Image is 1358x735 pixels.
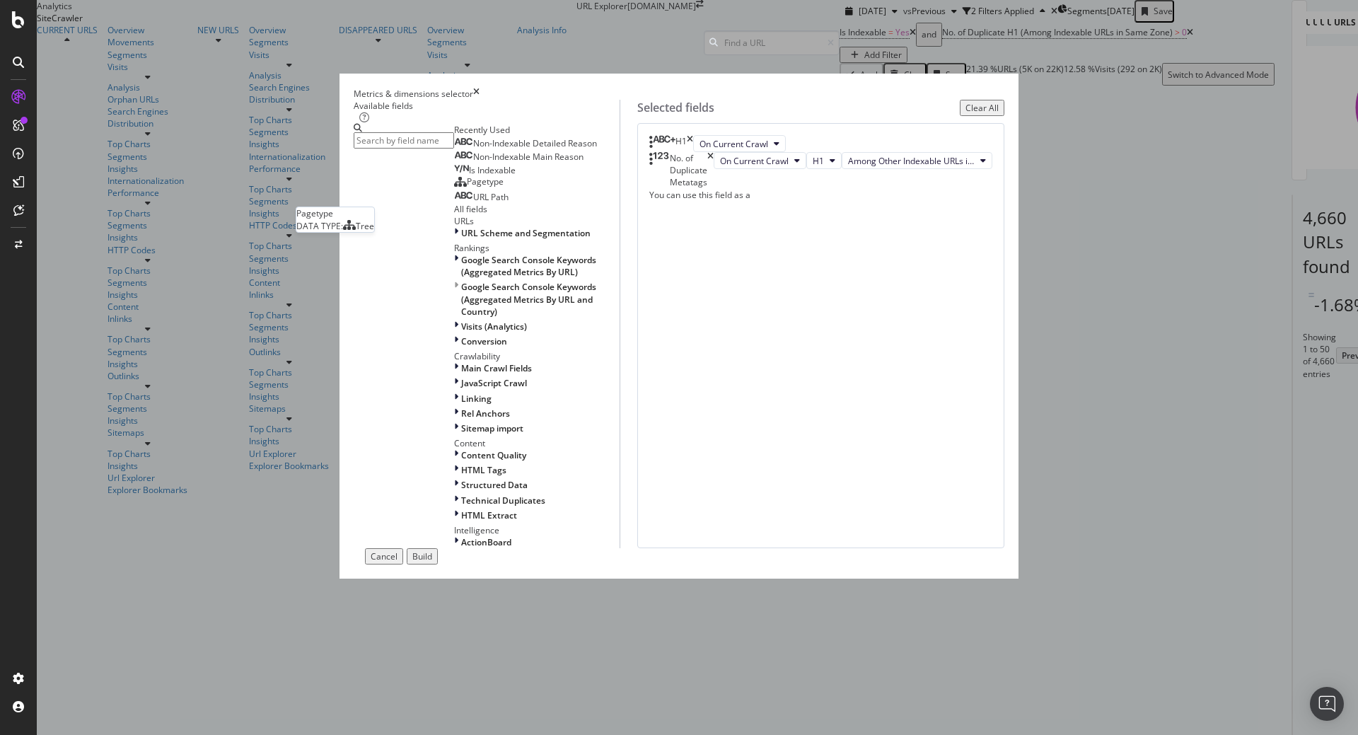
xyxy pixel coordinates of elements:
[454,215,620,227] div: URLs
[700,138,768,150] span: On Current Crawl
[356,220,374,232] span: Tree
[965,102,999,114] div: Clear All
[649,135,992,152] div: H1timesOn Current Crawl
[707,152,714,188] div: times
[637,100,714,116] div: Selected fields
[813,155,824,167] span: H1
[960,100,1004,116] button: Clear All
[1310,687,1344,721] div: Open Intercom Messenger
[454,437,620,449] div: Content
[461,479,528,491] span: Structured Data
[454,124,620,136] div: Recently Used
[461,281,596,317] span: Google Search Console Keywords (Aggregated Metrics By URL and Country)
[467,175,504,187] span: Pagetype
[461,377,527,389] span: JavaScript Crawl
[461,362,532,374] span: Main Crawl Fields
[806,152,842,169] button: H1
[454,242,620,254] div: Rankings
[296,207,374,219] div: Pagetype
[473,191,509,203] span: URL Path
[461,494,545,507] span: Technical Duplicates
[354,100,620,112] div: Available fields
[473,88,480,100] div: times
[842,152,992,169] button: Among Other Indexable URLs in Same Zone
[454,281,620,317] div: This group is disabled
[670,152,707,188] div: No. of Duplicate Metatags
[407,548,438,565] button: Build
[649,152,992,188] div: No. of Duplicate MetatagstimesOn Current CrawlH1Among Other Indexable URLs in Same Zone
[354,88,473,100] div: Metrics & dimensions selector
[296,220,343,232] span: DATA TYPE:
[461,335,507,347] span: Conversion
[720,155,789,167] span: On Current Crawl
[461,407,510,419] span: Rel Anchors
[454,350,620,362] div: Crawlability
[354,132,454,149] input: Search by field name
[693,135,786,152] button: On Current Crawl
[461,320,527,332] span: Visits (Analytics)
[461,254,596,278] span: Google Search Console Keywords (Aggregated Metrics By URL)
[848,155,975,167] span: Among Other Indexable URLs in Same Zone
[339,74,1018,579] div: modal
[365,548,403,565] button: Cancel
[461,536,511,548] span: ActionBoard
[461,464,506,476] span: HTML Tags
[461,509,517,521] span: HTML Extract
[687,135,693,152] div: times
[461,449,526,461] span: Content Quality
[461,227,591,239] span: URL Scheme and Segmentation
[473,151,584,163] span: Non-Indexable Main Reason
[469,164,516,176] span: Is Indexable
[412,550,432,562] div: Build
[714,152,806,169] button: On Current Crawl
[454,203,620,215] div: All fields
[454,524,620,536] div: Intelligence
[371,550,397,562] div: Cancel
[461,422,523,434] span: Sitemap import
[649,189,992,201] div: You can use this field as a
[675,135,687,152] div: H1
[461,393,492,405] span: Linking
[473,137,597,149] span: Non-Indexable Detailed Reason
